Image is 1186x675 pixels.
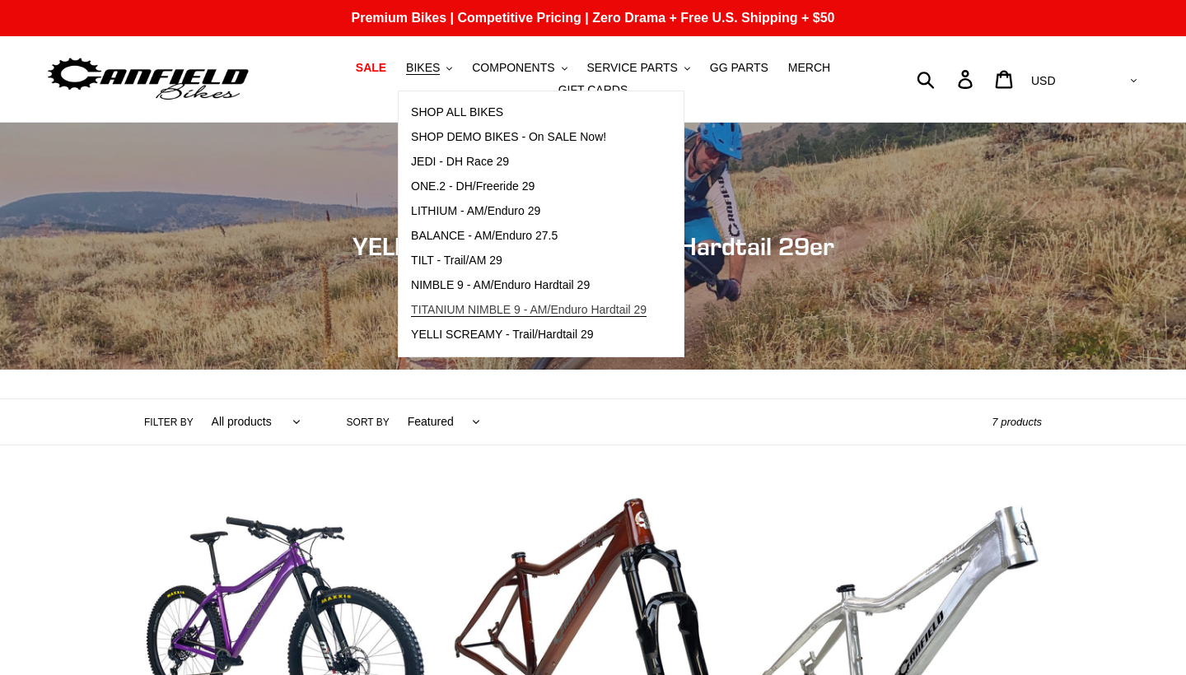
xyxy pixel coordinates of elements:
[472,61,554,75] span: COMPONENTS
[353,231,834,261] span: YELLI SCREAMY - Aluminum Hardtail 29er
[399,150,659,175] a: JEDI - DH Race 29
[926,61,968,97] input: Search
[399,125,659,150] a: SHOP DEMO BIKES - On SALE Now!
[411,105,503,119] span: SHOP ALL BIKES
[411,229,558,243] span: BALANCE - AM/Enduro 27.5
[586,61,677,75] span: SERVICE PARTS
[411,303,647,317] span: TITANIUM NIMBLE 9 - AM/Enduro Hardtail 29
[45,54,251,105] img: Canfield Bikes
[710,61,768,75] span: GG PARTS
[411,278,590,292] span: NIMBLE 9 - AM/Enduro Hardtail 29
[578,57,698,79] button: SERVICE PARTS
[550,79,637,101] a: GIFT CARDS
[399,100,659,125] a: SHOP ALL BIKES
[399,323,659,347] a: YELLI SCREAMY - Trail/Hardtail 29
[411,155,509,169] span: JEDI - DH Race 29
[992,416,1042,428] span: 7 products
[398,57,460,79] button: BIKES
[411,254,502,268] span: TILT - Trail/AM 29
[399,273,659,298] a: NIMBLE 9 - AM/Enduro Hardtail 29
[788,61,830,75] span: MERCH
[348,57,395,79] a: SALE
[411,130,606,144] span: SHOP DEMO BIKES - On SALE Now!
[411,328,594,342] span: YELLI SCREAMY - Trail/Hardtail 29
[399,175,659,199] a: ONE.2 - DH/Freeride 29
[464,57,575,79] button: COMPONENTS
[347,415,390,430] label: Sort by
[558,83,628,97] span: GIFT CARDS
[399,199,659,224] a: LITHIUM - AM/Enduro 29
[411,179,535,193] span: ONE.2 - DH/Freeride 29
[399,224,659,249] a: BALANCE - AM/Enduro 27.5
[702,57,777,79] a: GG PARTS
[356,61,386,75] span: SALE
[399,249,659,273] a: TILT - Trail/AM 29
[411,204,540,218] span: LITHIUM - AM/Enduro 29
[780,57,838,79] a: MERCH
[144,415,194,430] label: Filter by
[399,298,659,323] a: TITANIUM NIMBLE 9 - AM/Enduro Hardtail 29
[406,61,440,75] span: BIKES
